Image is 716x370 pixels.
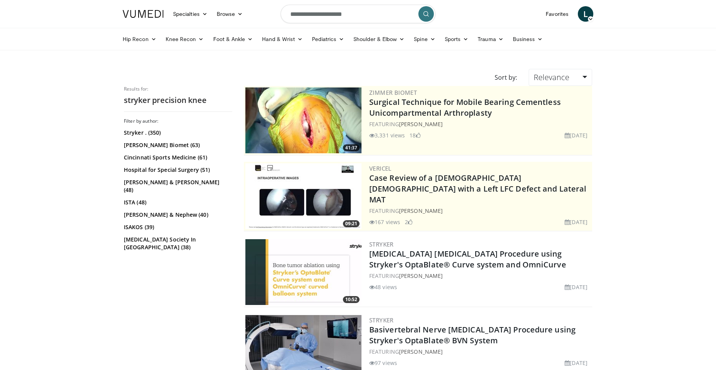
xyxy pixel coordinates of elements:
[124,86,232,92] p: Results for:
[369,89,417,96] a: Zimmer Biomet
[541,6,573,22] a: Favorites
[124,223,230,231] a: ISAKOS (39)
[124,141,230,149] a: [PERSON_NAME] Biomet (63)
[369,120,591,128] div: FEATURING
[473,31,508,47] a: Trauma
[245,163,361,229] a: 09:21
[124,211,230,219] a: [PERSON_NAME] & Nephew (40)
[578,6,593,22] a: L
[565,283,588,291] li: [DATE]
[409,31,440,47] a: Spine
[565,131,588,139] li: [DATE]
[508,31,548,47] a: Business
[489,69,523,86] div: Sort by:
[161,31,209,47] a: Knee Recon
[409,131,420,139] li: 18
[399,207,443,214] a: [PERSON_NAME]
[124,95,232,105] h2: stryker precision knee
[343,220,360,227] span: 09:21
[124,118,232,124] h3: Filter by author:
[369,348,591,356] div: FEATURING
[245,239,361,305] img: 0f0d9d51-420c-42d6-ac87-8f76a25ca2f4.300x170_q85_crop-smart_upscale.jpg
[369,272,591,280] div: FEATURING
[212,6,248,22] a: Browse
[369,283,397,291] li: 48 views
[245,239,361,305] a: 10:52
[369,240,394,248] a: Stryker
[343,296,360,303] span: 10:52
[349,31,409,47] a: Shoulder & Elbow
[168,6,212,22] a: Specialties
[534,72,569,82] span: Relevance
[399,120,443,128] a: [PERSON_NAME]
[369,97,561,118] a: Surgical Technique for Mobile Bearing Cementless Unicompartmental Arthroplasty
[245,163,361,229] img: 7de77933-103b-4dce-a29e-51e92965dfc4.300x170_q85_crop-smart_upscale.jpg
[281,5,435,23] input: Search topics, interventions
[369,316,394,324] a: Stryker
[369,164,392,172] a: Vericel
[405,218,413,226] li: 2
[369,359,397,367] li: 97 views
[123,10,164,18] img: VuMedi Logo
[124,199,230,206] a: ISTA (48)
[118,31,161,47] a: Hip Recon
[124,129,230,137] a: Stryker . (350)
[245,87,361,153] img: 827ba7c0-d001-4ae6-9e1c-6d4d4016a445.300x170_q85_crop-smart_upscale.jpg
[369,207,591,215] div: FEATURING
[245,87,361,153] a: 41:37
[343,144,360,151] span: 41:37
[209,31,258,47] a: Foot & Ankle
[369,248,566,270] a: [MEDICAL_DATA] [MEDICAL_DATA] Procedure using Stryker's OptaBlate® Curve system and OmniCurve
[369,324,576,346] a: Basivertebral Nerve [MEDICAL_DATA] Procedure using Stryker's OptaBlate® BVN System
[529,69,592,86] a: Relevance
[399,348,443,355] a: [PERSON_NAME]
[440,31,473,47] a: Sports
[565,218,588,226] li: [DATE]
[369,218,400,226] li: 167 views
[307,31,349,47] a: Pediatrics
[124,178,230,194] a: [PERSON_NAME] & [PERSON_NAME] (48)
[124,154,230,161] a: Cincinnati Sports Medicine (61)
[124,236,230,251] a: [MEDICAL_DATA] Society In [GEOGRAPHIC_DATA] (38)
[369,131,405,139] li: 3,331 views
[257,31,307,47] a: Hand & Wrist
[399,272,443,279] a: [PERSON_NAME]
[124,166,230,174] a: Hospital for Special Surgery (51)
[369,173,586,205] a: Case Review of a [DEMOGRAPHIC_DATA] [DEMOGRAPHIC_DATA] with a Left LFC Defect and Lateral MAT
[565,359,588,367] li: [DATE]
